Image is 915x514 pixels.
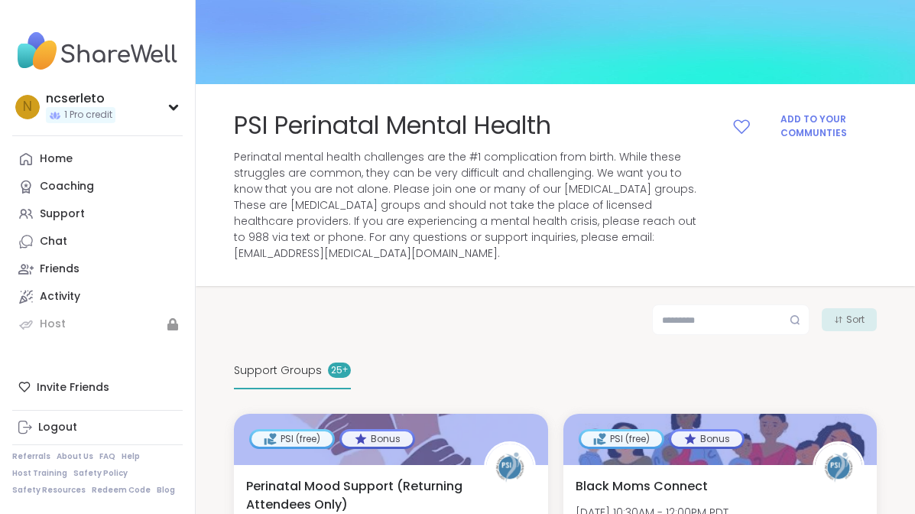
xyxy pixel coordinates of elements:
img: PSIHost2 [486,444,534,491]
span: Perinatal Mood Support (Returning Attendees Only) [246,477,467,514]
span: n [23,97,32,117]
span: Perinatal mental health challenges are the #1 complication from birth. While these struggles are ... [234,149,706,262]
a: FAQ [99,451,115,462]
div: PSI (free) [581,431,662,447]
div: Logout [38,420,77,435]
span: 1 Pro credit [64,109,112,122]
a: Friends [12,255,183,283]
a: Chat [12,228,183,255]
span: Black Moms Connect [576,477,708,496]
span: Support Groups [234,363,322,379]
div: Bonus [342,431,413,447]
button: Add to your Communties [724,109,877,144]
a: Home [12,145,183,173]
a: Safety Resources [12,485,86,496]
a: Redeem Code [92,485,151,496]
a: Referrals [12,451,50,462]
a: Activity [12,283,183,311]
a: About Us [57,451,93,462]
span: Add to your Communties [758,112,870,140]
div: Host [40,317,66,332]
div: 25 [328,363,351,378]
a: Logout [12,414,183,441]
div: Bonus [671,431,742,447]
a: Safety Policy [73,468,128,479]
div: Home [40,151,73,167]
img: ShareWell Nav Logo [12,24,183,78]
a: Host [12,311,183,338]
img: PSIHost2 [815,444,862,491]
span: PSI Perinatal Mental Health [234,109,551,143]
div: ncserleto [46,90,115,107]
div: Chat [40,234,67,249]
div: Invite Friends [12,373,183,401]
div: Activity [40,289,80,304]
div: Support [40,207,85,222]
a: Host Training [12,468,67,479]
div: Friends [40,262,79,277]
a: Coaching [12,173,183,200]
div: PSI (free) [251,431,333,447]
a: Support [12,200,183,228]
a: Help [122,451,140,462]
a: Blog [157,485,175,496]
span: Sort [846,313,865,327]
div: Coaching [40,179,94,194]
pre: + [342,363,348,377]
